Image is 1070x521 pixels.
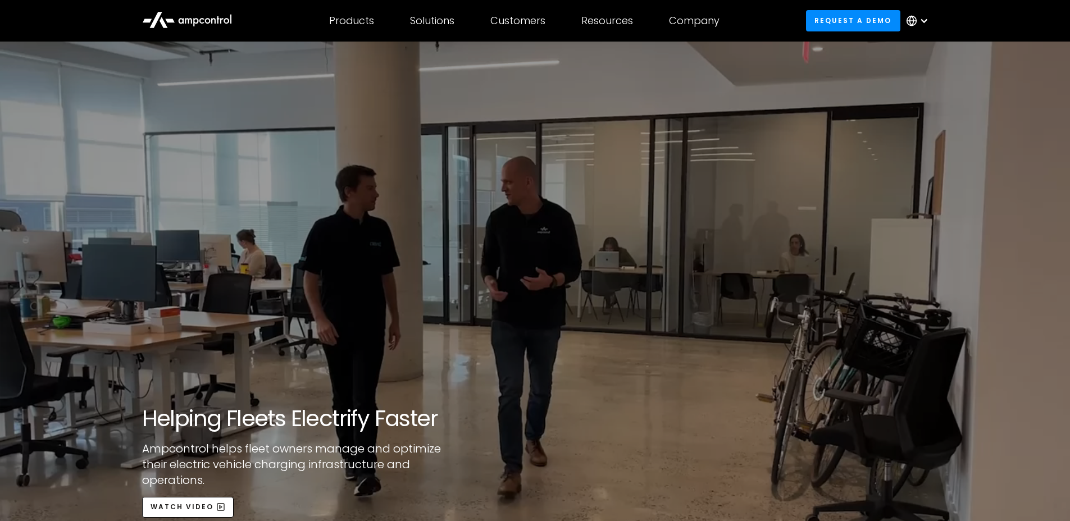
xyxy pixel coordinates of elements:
[669,15,720,27] div: Company
[410,15,454,27] div: Solutions
[490,15,545,27] div: Customers
[581,15,633,27] div: Resources
[329,15,374,27] div: Products
[806,10,900,31] a: Request a demo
